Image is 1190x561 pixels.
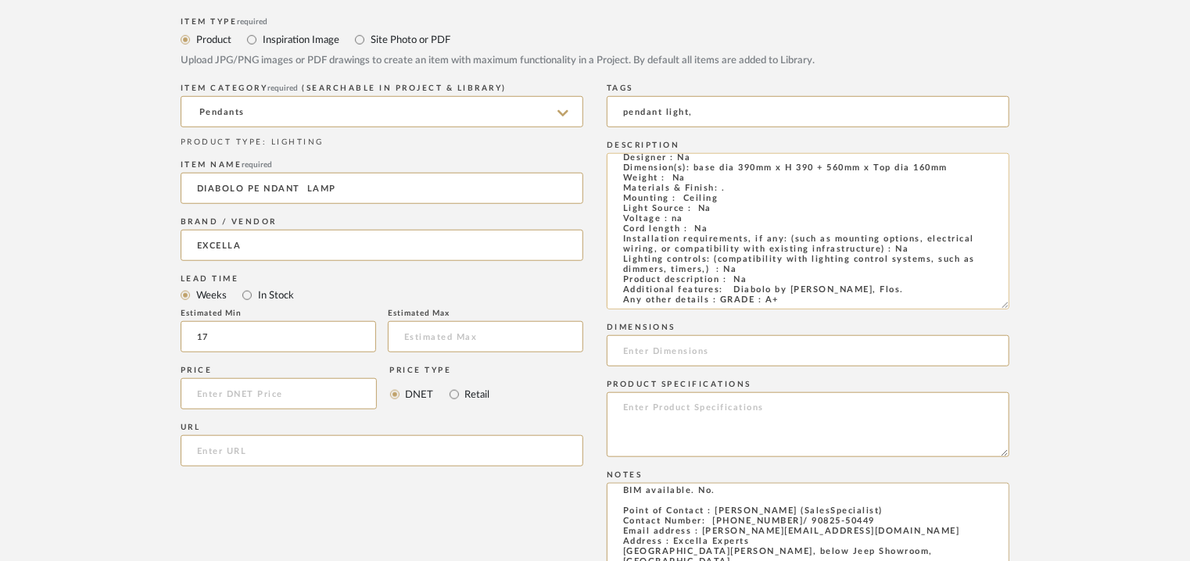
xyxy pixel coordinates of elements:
[195,31,231,48] label: Product
[607,84,1009,93] div: Tags
[390,366,490,375] div: Price Type
[181,423,583,432] div: URL
[607,470,1009,480] div: Notes
[181,160,583,170] div: Item name
[263,138,324,146] span: : LIGHTING
[256,287,294,304] label: In Stock
[181,173,583,204] input: Enter Name
[464,386,490,403] label: Retail
[369,31,450,48] label: Site Photo or PDF
[181,17,1009,27] div: Item Type
[261,31,339,48] label: Inspiration Image
[607,323,1009,332] div: Dimensions
[238,18,268,26] span: required
[181,84,583,93] div: ITEM CATEGORY
[607,335,1009,366] input: Enter Dimensions
[181,274,583,284] div: Lead Time
[181,53,1009,69] div: Upload JPG/PNG images or PDF drawings to create an item with maximum functionality in a Project. ...
[607,141,1009,150] div: Description
[242,161,273,169] span: required
[181,321,376,352] input: Estimated Min
[181,217,583,227] div: Brand / Vendor
[181,30,1009,49] mat-radio-group: Select item type
[181,230,583,261] input: Unknown
[181,309,376,318] div: Estimated Min
[181,366,377,375] div: Price
[268,84,299,92] span: required
[388,321,583,352] input: Estimated Max
[181,435,583,466] input: Enter URL
[181,96,583,127] input: Type a category to search and select
[181,137,583,148] div: PRODUCT TYPE
[388,309,583,318] div: Estimated Max
[404,386,434,403] label: DNET
[181,378,377,409] input: Enter DNET Price
[607,380,1009,389] div: Product Specifications
[303,84,507,92] span: (Searchable in Project & Library)
[195,287,227,304] label: Weeks
[390,378,490,409] mat-radio-group: Select price type
[181,285,583,305] mat-radio-group: Select item type
[607,96,1009,127] input: Enter Keywords, Separated by Commas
